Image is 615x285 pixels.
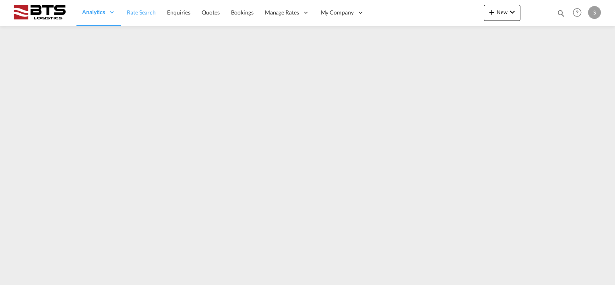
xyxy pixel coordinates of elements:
[202,9,219,16] span: Quotes
[167,9,190,16] span: Enquiries
[557,9,565,18] md-icon: icon-magnify
[487,7,497,17] md-icon: icon-plus 400-fg
[508,7,517,17] md-icon: icon-chevron-down
[588,6,601,19] div: S
[570,6,588,20] div: Help
[82,8,105,16] span: Analytics
[231,9,254,16] span: Bookings
[570,6,584,19] span: Help
[487,9,517,15] span: New
[557,9,565,21] div: icon-magnify
[12,4,66,22] img: cdcc71d0be7811ed9adfbf939d2aa0e8.png
[265,8,299,17] span: Manage Rates
[321,8,354,17] span: My Company
[127,9,156,16] span: Rate Search
[484,5,520,21] button: icon-plus 400-fgNewicon-chevron-down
